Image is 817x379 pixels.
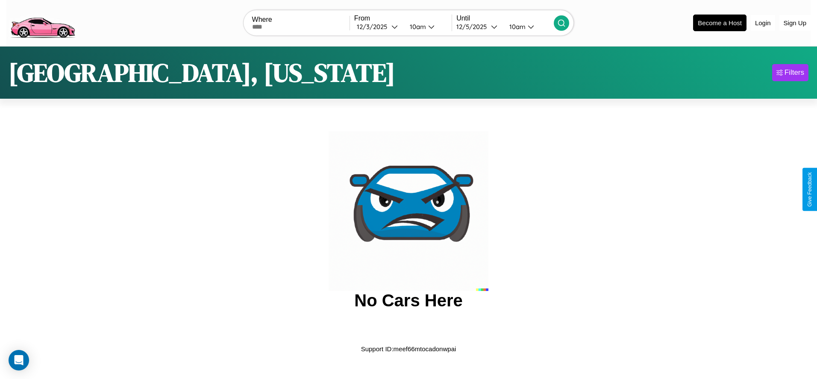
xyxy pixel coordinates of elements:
button: Filters [772,64,808,81]
label: From [354,15,452,22]
div: 12 / 3 / 2025 [357,23,391,31]
div: 12 / 5 / 2025 [456,23,491,31]
img: logo [6,4,79,40]
button: 12/3/2025 [354,22,403,31]
div: Open Intercom Messenger [9,350,29,370]
h1: [GEOGRAPHIC_DATA], [US_STATE] [9,55,395,90]
div: Give Feedback [807,172,813,207]
button: Login [751,15,775,31]
div: 10am [406,23,428,31]
button: Become a Host [693,15,746,31]
label: Where [252,16,350,24]
button: 10am [403,22,452,31]
label: Until [456,15,554,22]
img: car [329,131,488,291]
h2: No Cars Here [354,291,462,310]
p: Support ID: meef66mtocadonwpai [361,343,456,355]
button: Sign Up [779,15,811,31]
div: 10am [505,23,528,31]
div: Filters [785,68,804,77]
button: 10am [503,22,554,31]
